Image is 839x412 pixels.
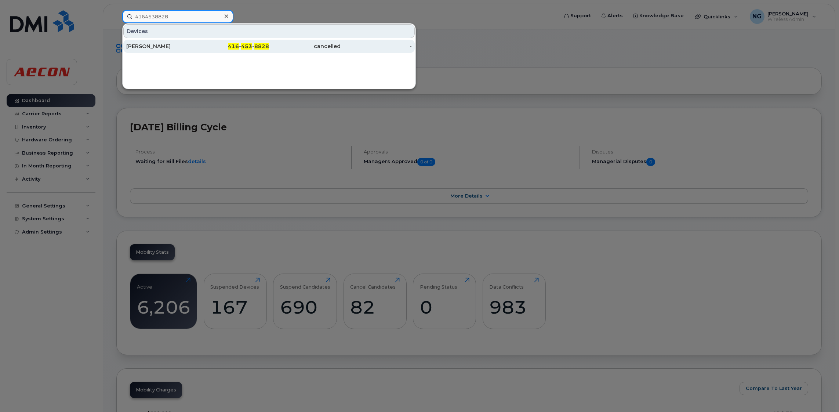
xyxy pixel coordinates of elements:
[341,43,412,50] div: -
[123,24,415,38] div: Devices
[126,43,198,50] div: [PERSON_NAME]
[269,43,341,50] div: cancelled
[228,43,239,50] span: 416
[254,43,269,50] span: 8828
[198,43,269,50] div: - -
[123,40,415,53] a: [PERSON_NAME]416-453-8828cancelled-
[241,43,252,50] span: 453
